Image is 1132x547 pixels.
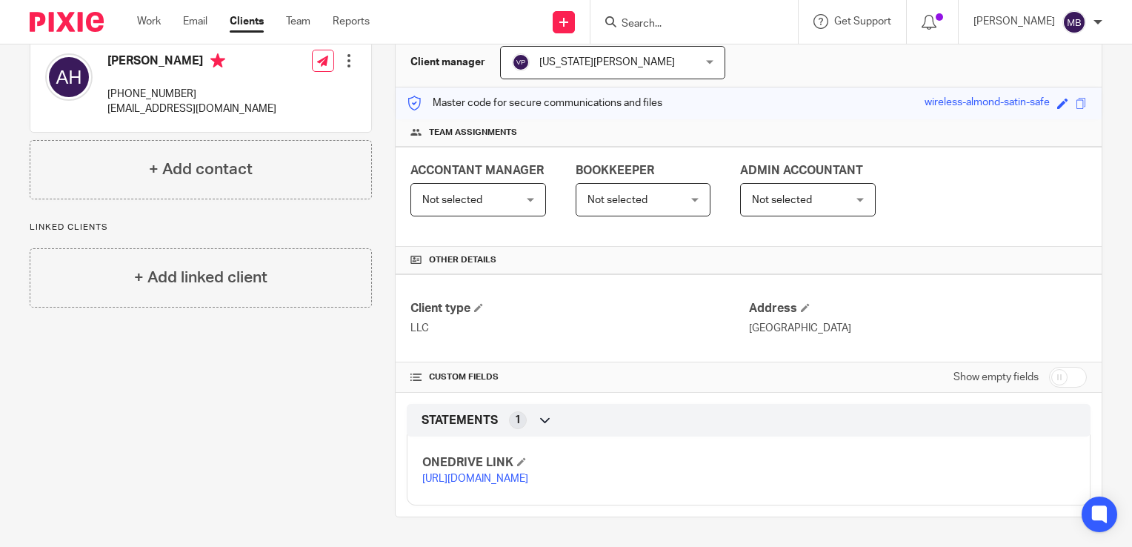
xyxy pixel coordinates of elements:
[407,96,662,110] p: Master code for secure communications and files
[429,127,517,139] span: Team assignments
[422,455,748,471] h4: ONEDRIVE LINK
[587,195,647,205] span: Not selected
[333,14,370,29] a: Reports
[749,301,1087,316] h4: Address
[410,371,748,383] h4: CUSTOM FIELDS
[30,222,372,233] p: Linked clients
[410,321,748,336] p: LLC
[925,95,1050,112] div: wireless-almond-satin-safe
[107,102,276,116] p: [EMAIL_ADDRESS][DOMAIN_NAME]
[183,14,207,29] a: Email
[749,321,1087,336] p: [GEOGRAPHIC_DATA]
[45,53,93,101] img: svg%3E
[422,474,528,484] a: [URL][DOMAIN_NAME]
[422,413,498,428] span: STATEMENTS
[410,165,544,176] span: ACCONTANT MANAGER
[429,254,496,266] span: Other details
[973,14,1055,29] p: [PERSON_NAME]
[137,14,161,29] a: Work
[107,87,276,102] p: [PHONE_NUMBER]
[512,53,530,71] img: svg%3E
[752,195,812,205] span: Not selected
[149,158,253,181] h4: + Add contact
[515,413,521,428] span: 1
[410,55,485,70] h3: Client manager
[422,195,482,205] span: Not selected
[620,18,753,31] input: Search
[286,14,310,29] a: Team
[1062,10,1086,34] img: svg%3E
[576,165,654,176] span: BOOKKEEPER
[210,53,225,68] i: Primary
[107,53,276,72] h4: [PERSON_NAME]
[30,12,104,32] img: Pixie
[953,370,1039,385] label: Show empty fields
[834,16,891,27] span: Get Support
[134,266,267,289] h4: + Add linked client
[539,57,675,67] span: [US_STATE][PERSON_NAME]
[410,301,748,316] h4: Client type
[740,165,863,176] span: ADMIN ACCOUNTANT
[230,14,264,29] a: Clients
